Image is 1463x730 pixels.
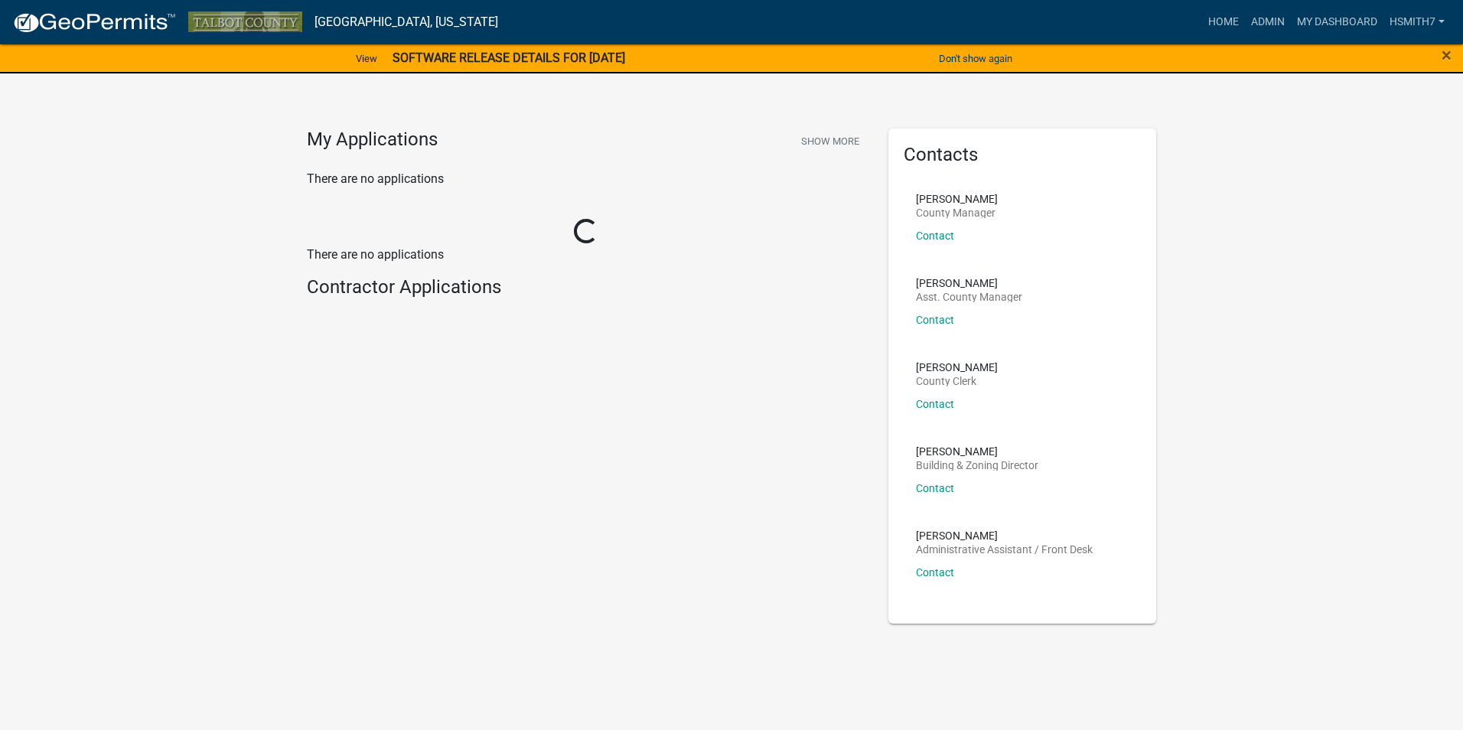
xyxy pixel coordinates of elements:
span: × [1442,44,1452,66]
p: [PERSON_NAME] [916,278,1022,288]
a: My Dashboard [1291,8,1383,37]
p: [PERSON_NAME] [916,194,998,204]
p: Asst. County Manager [916,292,1022,302]
a: Contact [916,566,954,578]
a: hsmith7 [1383,8,1451,37]
button: Don't show again [933,46,1018,71]
p: Administrative Assistant / Front Desk [916,544,1093,555]
wm-workflow-list-section: Contractor Applications [307,276,865,305]
h4: Contractor Applications [307,276,865,298]
p: Building & Zoning Director [916,460,1038,471]
a: Contact [916,482,954,494]
button: Close [1442,46,1452,64]
strong: SOFTWARE RELEASE DETAILS FOR [DATE] [393,51,625,65]
p: There are no applications [307,170,865,188]
p: County Manager [916,207,998,218]
a: Admin [1245,8,1291,37]
a: Contact [916,314,954,326]
a: View [350,46,383,71]
a: Contact [916,398,954,410]
h4: My Applications [307,129,438,152]
p: There are no applications [307,246,865,264]
p: [PERSON_NAME] [916,530,1093,541]
a: [GEOGRAPHIC_DATA], [US_STATE] [314,9,498,35]
p: [PERSON_NAME] [916,446,1038,457]
a: Home [1202,8,1245,37]
a: Contact [916,230,954,242]
button: Show More [795,129,865,154]
img: Talbot County, Georgia [188,11,302,32]
p: [PERSON_NAME] [916,362,998,373]
h5: Contacts [904,144,1141,166]
p: County Clerk [916,376,998,386]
